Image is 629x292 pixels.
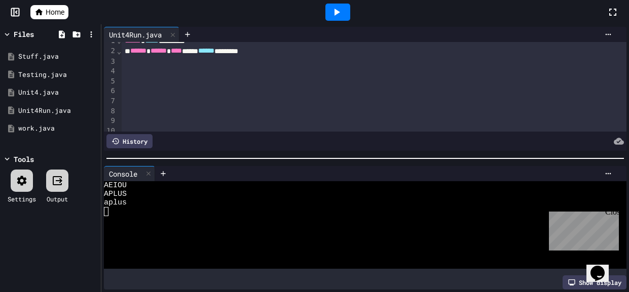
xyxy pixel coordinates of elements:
[30,5,68,19] a: Home
[104,198,127,207] span: aplus
[104,169,142,179] div: Console
[104,166,155,181] div: Console
[18,106,97,116] div: Unit4Run.java
[104,190,127,198] span: APLUS
[104,106,117,116] div: 8
[104,27,179,42] div: Unit4Run.java
[104,46,117,56] div: 2
[104,126,117,136] div: 10
[4,4,70,64] div: Chat with us now!Close
[18,123,97,134] div: work.java
[104,76,117,87] div: 5
[14,29,34,39] div: Files
[18,52,97,62] div: Stuff.java
[47,194,68,203] div: Output
[18,70,97,80] div: Testing.java
[8,194,36,203] div: Settings
[545,207,619,251] iframe: chat widget
[563,275,626,289] div: Show display
[117,47,122,55] span: Fold line
[14,154,34,164] div: Tools
[104,66,117,76] div: 4
[106,134,153,148] div: History
[104,116,117,126] div: 9
[46,7,64,17] span: Home
[104,57,117,67] div: 3
[18,88,97,98] div: Unit4.java
[104,29,167,40] div: Unit4Run.java
[586,252,619,282] iframe: chat widget
[104,86,117,96] div: 6
[104,181,127,190] span: AEIOU
[104,96,117,106] div: 7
